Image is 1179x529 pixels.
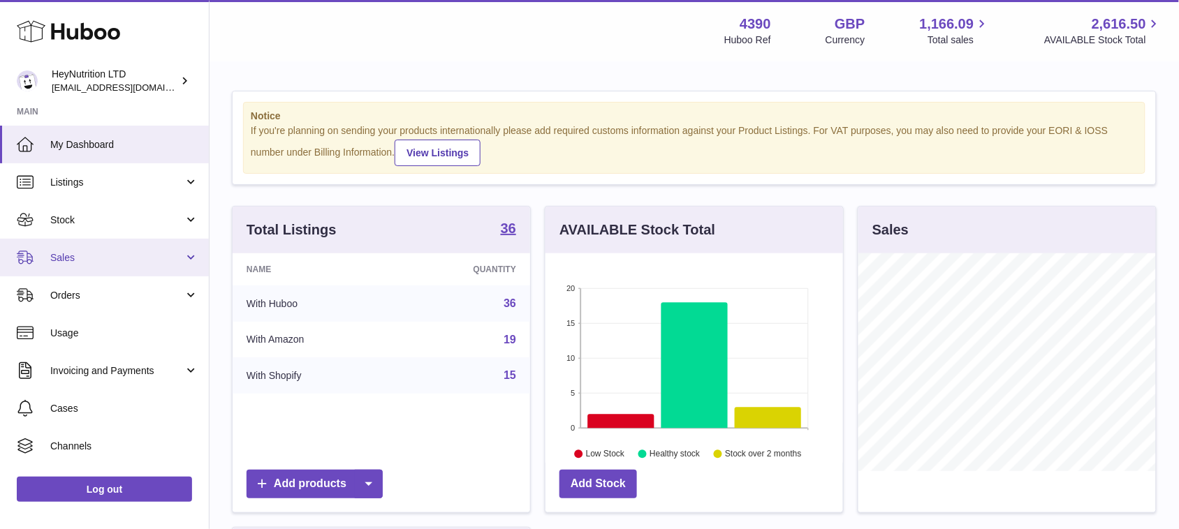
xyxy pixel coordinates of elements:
text: Low Stock [586,449,625,459]
text: Stock over 2 months [725,449,801,459]
span: [EMAIL_ADDRESS][DOMAIN_NAME] [52,82,205,93]
span: Orders [50,289,184,302]
td: With Shopify [233,357,395,394]
span: Invoicing and Payments [50,364,184,378]
span: Cases [50,402,198,415]
td: With Huboo [233,285,395,322]
h3: AVAILABLE Stock Total [559,221,715,239]
span: Stock [50,214,184,227]
strong: Notice [251,110,1138,123]
h3: Total Listings [247,221,337,239]
span: Sales [50,251,184,264]
a: 2,616.50 AVAILABLE Stock Total [1044,15,1162,47]
div: Currency [826,33,865,47]
div: If you're planning on sending your products internationally please add required customs informati... [251,124,1138,166]
a: Add Stock [559,470,637,498]
a: 36 [504,297,516,309]
span: AVAILABLE Stock Total [1044,33,1162,47]
div: Huboo Ref [724,33,771,47]
text: 15 [566,319,575,327]
strong: GBP [835,15,865,33]
span: 2,616.50 [1092,15,1146,33]
span: Total sales [928,33,990,47]
th: Name [233,253,395,285]
td: With Amazon [233,322,395,358]
div: HeyNutrition LTD [52,68,177,94]
text: 0 [571,424,575,432]
text: 5 [571,389,575,397]
a: Add products [247,470,383,498]
span: 1,166.09 [920,15,974,33]
a: Log out [17,477,192,502]
img: info@heynutrition.com [17,70,38,91]
a: 36 [501,221,516,238]
a: 15 [504,369,516,381]
text: Healthy stock [650,449,701,459]
th: Quantity [395,253,530,285]
a: View Listings [395,140,481,166]
h3: Sales [872,221,909,239]
span: Channels [50,440,198,453]
a: 19 [504,334,516,345]
text: 10 [566,354,575,362]
strong: 36 [501,221,516,235]
span: Usage [50,327,198,340]
strong: 4390 [740,15,771,33]
span: My Dashboard [50,138,198,151]
text: 20 [566,284,575,292]
span: Listings [50,176,184,189]
a: 1,166.09 Total sales [920,15,990,47]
